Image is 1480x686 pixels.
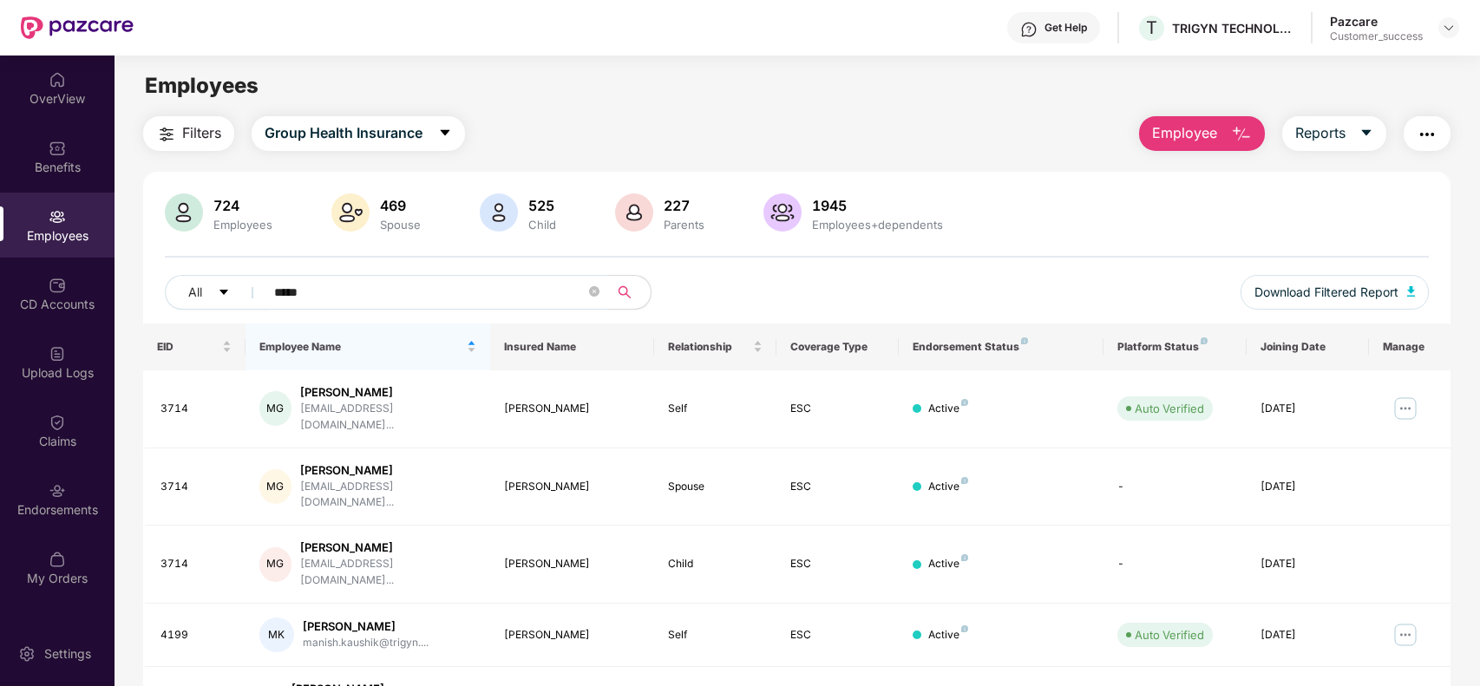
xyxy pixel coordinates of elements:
[790,401,885,417] div: ESC
[210,218,276,232] div: Employees
[160,556,232,572] div: 3714
[928,627,968,644] div: Active
[1330,29,1423,43] div: Customer_success
[377,218,424,232] div: Spouse
[1295,122,1346,144] span: Reports
[961,477,968,484] img: svg+xml;base64,PHN2ZyB4bWxucz0iaHR0cDovL3d3dy53My5vcmcvMjAwMC9zdmciIHdpZHRoPSI4IiBoZWlnaHQ9IjgiIH...
[668,401,763,417] div: Self
[961,399,968,406] img: svg+xml;base64,PHN2ZyB4bWxucz0iaHR0cDovL3d3dy53My5vcmcvMjAwMC9zdmciIHdpZHRoPSI4IiBoZWlnaHQ9IjgiIH...
[143,116,234,151] button: Filters
[615,193,653,232] img: svg+xml;base64,PHN2ZyB4bWxucz0iaHR0cDovL3d3dy53My5vcmcvMjAwMC9zdmciIHhtbG5zOnhsaW5rPSJodHRwOi8vd3...
[1135,626,1204,644] div: Auto Verified
[961,554,968,561] img: svg+xml;base64,PHN2ZyB4bWxucz0iaHR0cDovL3d3dy53My5vcmcvMjAwMC9zdmciIHdpZHRoPSI4IiBoZWlnaHQ9IjgiIH...
[156,124,177,145] img: svg+xml;base64,PHN2ZyB4bWxucz0iaHR0cDovL3d3dy53My5vcmcvMjAwMC9zdmciIHdpZHRoPSIyNCIgaGVpZ2h0PSIyNC...
[438,126,452,141] span: caret-down
[1231,124,1252,145] img: svg+xml;base64,PHN2ZyB4bWxucz0iaHR0cDovL3d3dy53My5vcmcvMjAwMC9zdmciIHhtbG5zOnhsaW5rPSJodHRwOi8vd3...
[1392,395,1419,422] img: manageButton
[504,401,639,417] div: [PERSON_NAME]
[259,469,292,504] div: MG
[1369,323,1451,370] th: Manage
[259,617,294,652] div: MK
[259,340,464,354] span: Employee Name
[1261,627,1355,644] div: [DATE]
[1282,116,1386,151] button: Reportscaret-down
[157,340,219,354] span: EID
[1045,21,1087,35] div: Get Help
[49,551,66,568] img: svg+xml;base64,PHN2ZyBpZD0iTXlfT3JkZXJzIiBkYXRhLW5hbWU9Ik15IE9yZGVycyIgeG1sbnM9Imh0dHA6Ly93d3cudz...
[790,556,885,572] div: ESC
[913,340,1090,354] div: Endorsement Status
[49,414,66,431] img: svg+xml;base64,PHN2ZyBpZD0iQ2xhaW0iIHhtbG5zPSJodHRwOi8vd3d3LnczLm9yZy8yMDAwL3N2ZyIgd2lkdGg9IjIwIi...
[182,122,221,144] span: Filters
[660,218,708,232] div: Parents
[1261,556,1355,572] div: [DATE]
[49,345,66,363] img: svg+xml;base64,PHN2ZyBpZD0iVXBsb2FkX0xvZ3MiIGRhdGEtbmFtZT0iVXBsb2FkIExvZ3MiIHhtbG5zPSJodHRwOi8vd3...
[961,625,968,632] img: svg+xml;base64,PHN2ZyB4bWxucz0iaHR0cDovL3d3dy53My5vcmcvMjAwMC9zdmciIHdpZHRoPSI4IiBoZWlnaHQ9IjgiIH...
[809,218,946,232] div: Employees+dependents
[18,645,36,663] img: svg+xml;base64,PHN2ZyBpZD0iU2V0dGluZy0yMHgyMCIgeG1sbnM9Imh0dHA6Ly93d3cudzMub3JnLzIwMDAvc3ZnIiB3aW...
[49,71,66,88] img: svg+xml;base64,PHN2ZyBpZD0iSG9tZSIgeG1sbnM9Imh0dHA6Ly93d3cudzMub3JnLzIwMDAvc3ZnIiB3aWR0aD0iMjAiIG...
[1254,283,1398,302] span: Download Filtered Report
[928,556,968,572] div: Active
[165,275,271,310] button: Allcaret-down
[589,284,599,301] span: close-circle
[504,479,639,495] div: [PERSON_NAME]
[39,645,96,663] div: Settings
[1135,400,1204,417] div: Auto Verified
[303,618,429,635] div: [PERSON_NAME]
[300,556,476,589] div: [EMAIL_ADDRESS][DOMAIN_NAME]...
[143,323,246,370] th: EID
[265,122,422,144] span: Group Health Insurance
[504,556,639,572] div: [PERSON_NAME]
[1201,337,1208,344] img: svg+xml;base64,PHN2ZyB4bWxucz0iaHR0cDovL3d3dy53My5vcmcvMjAwMC9zdmciIHdpZHRoPSI4IiBoZWlnaHQ9IjgiIH...
[654,323,776,370] th: Relationship
[660,197,708,214] div: 227
[1359,126,1373,141] span: caret-down
[145,73,259,98] span: Employees
[1417,124,1437,145] img: svg+xml;base64,PHN2ZyB4bWxucz0iaHR0cDovL3d3dy53My5vcmcvMjAwMC9zdmciIHdpZHRoPSIyNCIgaGVpZ2h0PSIyNC...
[1442,21,1456,35] img: svg+xml;base64,PHN2ZyBpZD0iRHJvcGRvd24tMzJ4MzIiIHhtbG5zPSJodHRwOi8vd3d3LnczLm9yZy8yMDAwL3N2ZyIgd2...
[1392,621,1419,649] img: manageButton
[377,197,424,214] div: 469
[1152,122,1217,144] span: Employee
[1139,116,1265,151] button: Employee
[252,116,465,151] button: Group Health Insurancecaret-down
[300,401,476,434] div: [EMAIL_ADDRESS][DOMAIN_NAME]...
[668,556,763,572] div: Child
[300,462,476,479] div: [PERSON_NAME]
[300,479,476,512] div: [EMAIL_ADDRESS][DOMAIN_NAME]...
[160,627,232,644] div: 4199
[790,627,885,644] div: ESC
[160,401,232,417] div: 3714
[608,285,642,299] span: search
[160,479,232,495] div: 3714
[1241,275,1430,310] button: Download Filtered Report
[776,323,899,370] th: Coverage Type
[1330,13,1423,29] div: Pazcare
[1261,401,1355,417] div: [DATE]
[809,197,946,214] div: 1945
[21,16,134,39] img: New Pazcare Logo
[1146,17,1157,38] span: T
[1407,286,1416,297] img: svg+xml;base64,PHN2ZyB4bWxucz0iaHR0cDovL3d3dy53My5vcmcvMjAwMC9zdmciIHhtbG5zOnhsaW5rPSJodHRwOi8vd3...
[331,193,370,232] img: svg+xml;base64,PHN2ZyB4bWxucz0iaHR0cDovL3d3dy53My5vcmcvMjAwMC9zdmciIHhtbG5zOnhsaW5rPSJodHRwOi8vd3...
[525,218,560,232] div: Child
[49,482,66,500] img: svg+xml;base64,PHN2ZyBpZD0iRW5kb3JzZW1lbnRzIiB4bWxucz0iaHR0cDovL3d3dy53My5vcmcvMjAwMC9zdmciIHdpZH...
[49,140,66,157] img: svg+xml;base64,PHN2ZyBpZD0iQmVuZWZpdHMiIHhtbG5zPSJodHRwOi8vd3d3LnczLm9yZy8yMDAwL3N2ZyIgd2lkdGg9Ij...
[49,208,66,225] img: svg+xml;base64,PHN2ZyBpZD0iRW1wbG95ZWVzIiB4bWxucz0iaHR0cDovL3d3dy53My5vcmcvMjAwMC9zdmciIHdpZHRoPS...
[210,197,276,214] div: 724
[589,286,599,297] span: close-circle
[1172,20,1293,36] div: TRIGYN TECHNOLOGIES LIMITED
[218,286,230,300] span: caret-down
[1117,340,1233,354] div: Platform Status
[165,193,203,232] img: svg+xml;base64,PHN2ZyB4bWxucz0iaHR0cDovL3d3dy53My5vcmcvMjAwMC9zdmciIHhtbG5zOnhsaW5rPSJodHRwOi8vd3...
[480,193,518,232] img: svg+xml;base64,PHN2ZyB4bWxucz0iaHR0cDovL3d3dy53My5vcmcvMjAwMC9zdmciIHhtbG5zOnhsaW5rPSJodHRwOi8vd3...
[1261,479,1355,495] div: [DATE]
[259,547,292,582] div: MG
[763,193,802,232] img: svg+xml;base64,PHN2ZyB4bWxucz0iaHR0cDovL3d3dy53My5vcmcvMjAwMC9zdmciIHhtbG5zOnhsaW5rPSJodHRwOi8vd3...
[525,197,560,214] div: 525
[303,635,429,651] div: manish.kaushik@trigyn....
[300,539,476,556] div: [PERSON_NAME]
[608,275,652,310] button: search
[790,479,885,495] div: ESC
